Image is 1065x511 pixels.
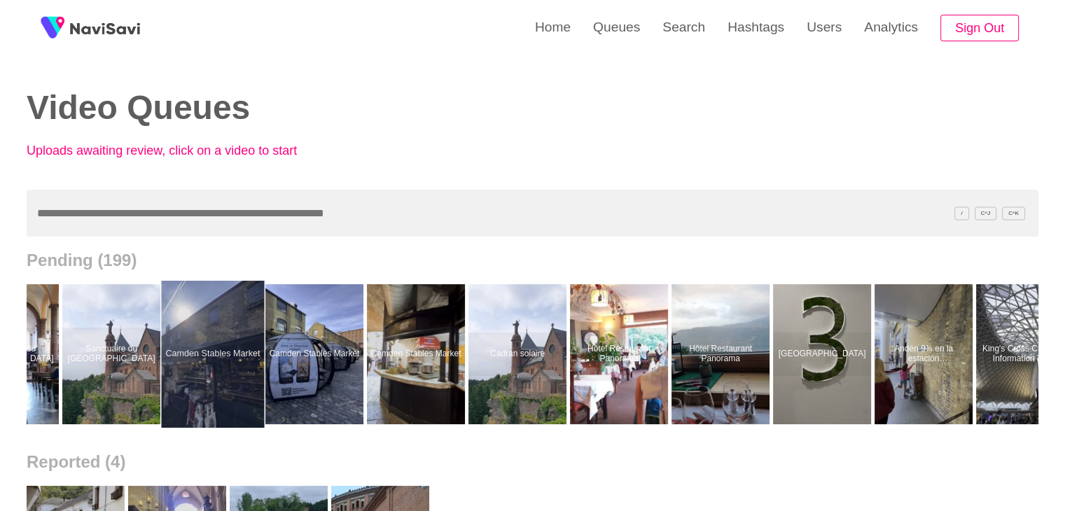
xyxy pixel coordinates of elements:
[27,143,335,158] p: Uploads awaiting review, click on a video to start
[35,10,70,45] img: fireSpot
[62,284,164,424] a: Sanctuaire du [GEOGRAPHIC_DATA]Sanctuaire du Mont Sainte Odile
[265,284,367,424] a: Camden Stables MarketCamden Stables Market
[773,284,875,424] a: [GEOGRAPHIC_DATA]Xingyi Hotel
[27,90,511,127] h2: Video Queues
[367,284,468,424] a: Camden Stables MarketCamden Stables Market
[70,21,140,35] img: fireSpot
[954,206,968,220] span: /
[671,284,773,424] a: Hôtel Restaurant PanoramaHôtel Restaurant Panorama
[27,251,1038,270] h2: Pending (199)
[875,284,976,424] a: Andén 9¾ en la estación [GEOGRAPHIC_DATA]Andén 9¾ en la estación King's Cross
[975,206,997,220] span: C^J
[27,452,1038,472] h2: Reported (4)
[570,284,671,424] a: Hôtel Restaurant PanoramaHôtel Restaurant Panorama
[164,284,265,424] a: Camden Stables MarketCamden Stables Market
[940,15,1019,42] button: Sign Out
[468,284,570,424] a: Cadran solaireCadran solaire
[1002,206,1025,220] span: C^K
